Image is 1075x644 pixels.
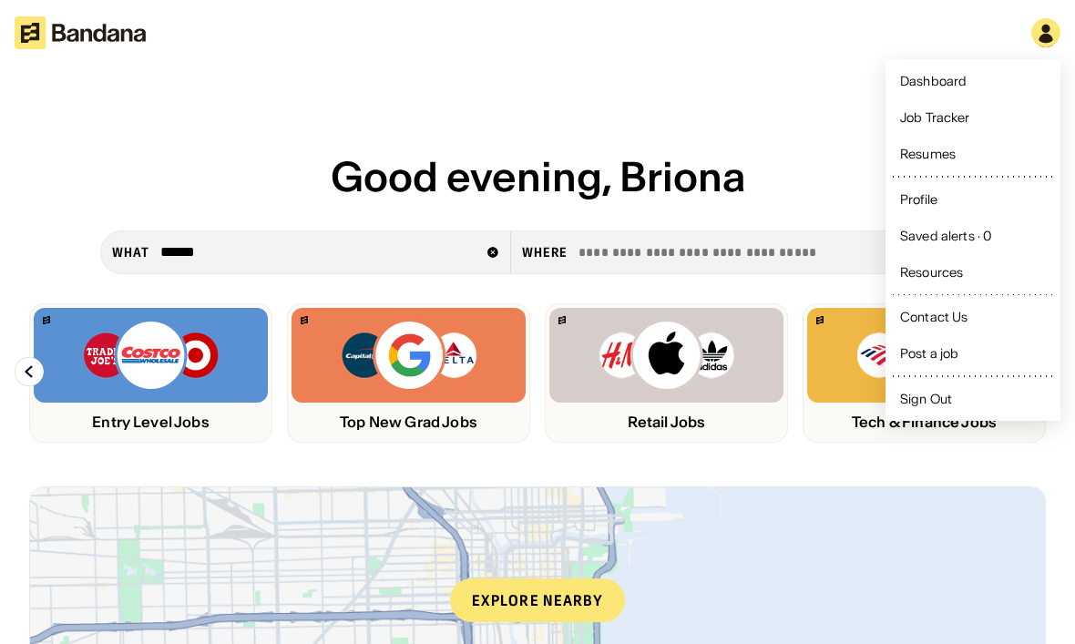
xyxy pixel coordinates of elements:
[816,316,824,324] img: Bandana logo
[29,303,272,443] a: Bandana logoTrader Joe’s, Costco, Target logosEntry Level Jobs
[558,316,566,324] img: Bandana logo
[900,193,937,206] div: Profile
[893,221,1053,250] a: Saved alerts · 0
[549,414,783,431] div: Retail Jobs
[893,185,1053,214] a: Profile
[15,357,44,386] img: Left Arrow
[855,319,993,392] img: Bank of America, Netflix, Microsoft logos
[340,319,478,392] img: Capital One, Google, Delta logos
[900,393,952,405] div: Sign Out
[900,311,967,323] div: Contact Us
[893,139,1053,169] a: Resumes
[893,302,1053,332] a: Contact Us
[893,258,1053,287] a: Resources
[522,244,568,261] div: Where
[900,230,991,242] div: Saved alerts · 0
[900,347,958,360] div: Post a job
[82,319,220,392] img: Trader Joe’s, Costco, Target logos
[900,266,963,279] div: Resources
[15,16,146,49] img: Bandana logotype
[43,316,50,324] img: Bandana logo
[893,103,1053,132] a: Job Tracker
[900,111,970,124] div: Job Tracker
[893,339,1053,368] a: Post a job
[450,578,625,622] div: Explore nearby
[331,151,745,202] span: Good evening, Briona
[803,303,1046,443] a: Bandana logoBank of America, Netflix, Microsoft logosTech & Finance Jobs
[287,303,530,443] a: Bandana logoCapital One, Google, Delta logosTop New Grad Jobs
[545,303,788,443] a: Bandana logoH&M, Apply, Adidas logosRetail Jobs
[893,66,1053,96] a: Dashboard
[292,414,526,431] div: Top New Grad Jobs
[807,414,1041,431] div: Tech & Finance Jobs
[34,414,268,431] div: Entry Level Jobs
[112,244,149,261] div: what
[900,75,967,87] div: Dashboard
[900,148,956,160] div: Resumes
[301,316,308,324] img: Bandana logo
[598,319,736,392] img: H&M, Apply, Adidas logos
